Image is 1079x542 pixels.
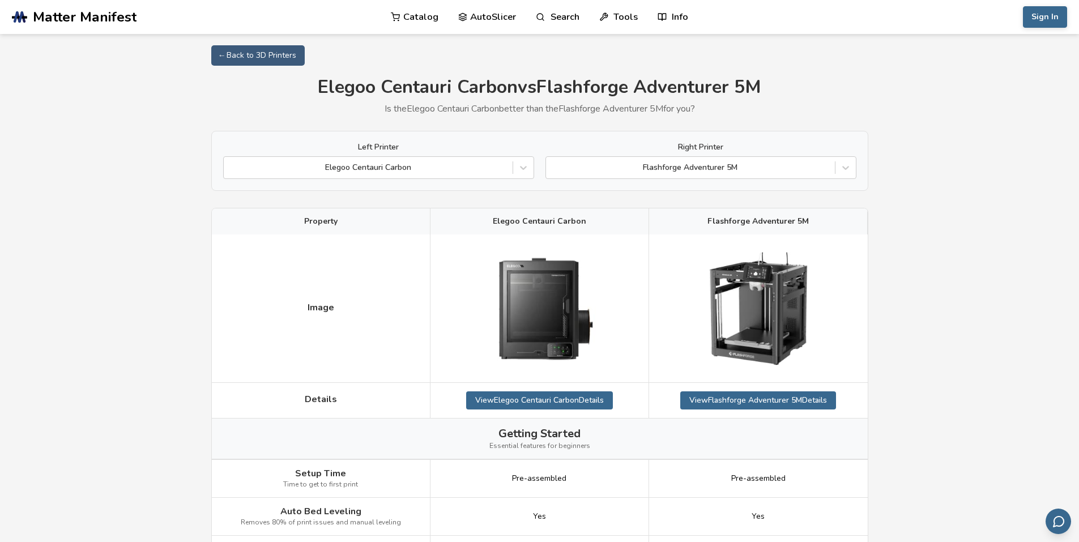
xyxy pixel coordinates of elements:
span: Yes [533,512,546,521]
input: Elegoo Centauri Carbon [229,163,232,172]
label: Left Printer [223,143,534,152]
span: Image [308,302,334,313]
button: Send feedback via email [1046,509,1071,534]
span: Flashforge Adventurer 5M [707,217,809,226]
span: Getting Started [498,427,581,440]
span: Auto Bed Leveling [280,506,361,517]
span: Yes [752,512,765,521]
button: Sign In [1023,6,1067,28]
img: Flashforge Adventurer 5M [702,252,815,365]
input: Flashforge Adventurer 5M [552,163,554,172]
span: Pre-assembled [512,474,566,483]
label: Right Printer [545,143,856,152]
span: Property [304,217,338,226]
span: Time to get to first print [283,481,358,489]
a: ViewFlashforge Adventurer 5MDetails [680,391,836,409]
span: Pre-assembled [731,474,786,483]
h1: Elegoo Centauri Carbon vs Flashforge Adventurer 5M [211,77,868,98]
p: Is the Elegoo Centauri Carbon better than the Flashforge Adventurer 5M for you? [211,104,868,114]
span: Essential features for beginners [489,442,590,450]
span: Removes 80% of print issues and manual leveling [241,519,401,527]
a: ViewElegoo Centauri CarbonDetails [466,391,613,409]
span: Setup Time [295,468,346,479]
a: ← Back to 3D Printers [211,45,305,66]
span: Matter Manifest [33,9,137,25]
span: Elegoo Centauri Carbon [493,217,586,226]
span: Details [305,394,337,404]
img: Elegoo Centauri Carbon [483,243,596,373]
